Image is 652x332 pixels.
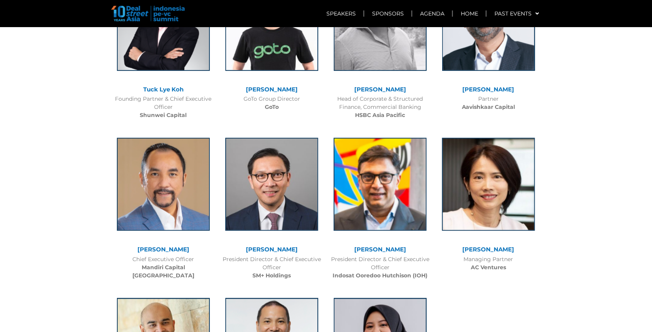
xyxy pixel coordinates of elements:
[221,255,322,280] div: President Director & Chief Executive Officer
[117,138,210,231] img: Ronald Simorangkir
[221,95,322,111] div: GoTo Group Director
[330,255,431,280] div: President Director & Chief Executive Officer
[453,5,486,22] a: Home
[246,246,298,253] a: [PERSON_NAME]
[132,264,194,279] b: Mandiri Capital [GEOGRAPHIC_DATA]
[225,138,318,231] img: Herson Photo (1)
[333,272,428,279] b: Indosat Ooredoo Hutchison (IOH)
[334,138,427,231] img: Vikram Sinha
[137,246,189,253] a: [PERSON_NAME]
[462,103,515,110] b: Aavishkaar Capital
[354,86,406,93] a: [PERSON_NAME]
[364,5,412,22] a: Sponsors
[438,255,539,272] div: Managing Partner
[487,5,547,22] a: Past Events
[113,255,214,280] div: Chief Executive Officer
[442,138,535,231] img: Helen-Wong-of-AC-Ventures
[354,246,406,253] a: [PERSON_NAME]
[471,264,506,271] b: AC Ventures
[265,103,279,110] b: GoTo
[253,272,291,279] b: SM+ Holdings
[319,5,364,22] a: Speakers
[140,112,187,119] b: Shunwei Capital
[330,95,431,119] div: Head of Corporate & Structured Finance, Commercial Banking
[246,86,298,93] a: [PERSON_NAME]
[463,86,515,93] a: [PERSON_NAME]
[355,112,405,119] b: HSBC Asia Pacific
[438,95,539,111] div: Partner
[412,5,452,22] a: Agenda
[463,246,515,253] a: [PERSON_NAME]
[113,95,214,119] div: Founding Partner & Chief Executive Officer
[143,86,184,93] a: Tuck Lye Koh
